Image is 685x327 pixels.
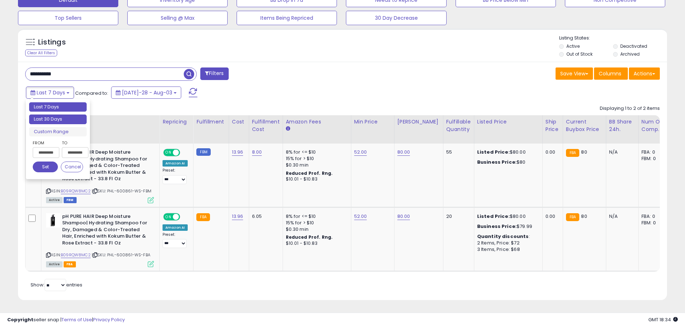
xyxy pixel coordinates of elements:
span: Compared to: [75,90,108,97]
div: N/A [609,213,633,220]
div: Ship Price [545,118,560,133]
div: 0.00 [545,149,557,155]
span: | SKU: PHL-600861-WS-FBA [92,252,150,258]
div: 15% for > $10 [286,220,346,226]
button: Top Sellers [18,11,118,25]
div: Preset: [163,232,188,248]
h5: Listings [38,37,66,47]
a: 80.00 [397,149,410,156]
span: Show: entries [31,281,82,288]
span: OFF [179,150,191,156]
button: 30 Day Decrease [346,11,446,25]
div: Fulfillment Cost [252,118,280,133]
label: From [33,139,58,146]
div: BB Share 24h. [609,118,635,133]
div: 55 [446,149,469,155]
span: All listings currently available for purchase on Amazon [46,261,63,267]
li: Custom Range [29,127,87,137]
label: Out of Stock [566,51,593,57]
p: Listing States: [559,35,667,42]
span: ON [164,150,173,156]
label: Active [566,43,580,49]
div: $80 [477,159,537,165]
div: $10.01 - $10.83 [286,176,346,182]
b: Reduced Prof. Rng. [286,234,333,240]
div: 3 Items, Price: $68 [477,246,537,253]
button: Set [33,162,58,172]
div: 8% for <= $10 [286,213,346,220]
img: 21lDcAK-e1L._SL40_.jpg [46,213,60,228]
div: N/A [609,149,633,155]
span: Columns [599,70,621,77]
button: Selling @ Max [127,11,228,25]
label: Deactivated [620,43,647,49]
div: Fulfillable Quantity [446,118,471,133]
div: : [477,233,537,240]
a: 13.96 [232,149,243,156]
button: Columns [594,67,628,80]
div: Listed Price [477,118,539,126]
span: 80 [581,149,587,155]
a: 80.00 [397,213,410,220]
b: pH PURE HAIR Deep Moisture Shampoo| Hydrating Shampoo for Dry, Damaged & Color-Treated Hair, Enri... [62,149,150,184]
div: ASIN: [46,149,154,202]
div: Current Buybox Price [566,118,603,133]
small: FBM [196,148,210,156]
span: OFF [179,214,191,220]
a: 52.00 [354,149,367,156]
a: 13.96 [232,213,243,220]
div: Min Price [354,118,391,126]
b: Listed Price: [477,213,510,220]
span: ON [164,214,173,220]
b: pH PURE HAIR Deep Moisture Shampoo| Hydrating Shampoo for Dry, Damaged & Color-Treated Hair, Enri... [62,213,150,248]
div: Fulfillment [196,118,225,126]
div: Clear All Filters [25,50,57,56]
small: FBA [566,213,579,221]
div: 0.00 [545,213,557,220]
div: Displaying 1 to 2 of 2 items [600,105,660,112]
span: 2025-08-11 18:34 GMT [648,316,678,323]
div: Cost [232,118,246,126]
a: Terms of Use [61,316,92,323]
div: Amazon AI [163,160,188,167]
span: All listings currently available for purchase on Amazon [46,197,63,203]
div: Amazon AI [163,224,188,231]
button: [DATE]-28 - Aug-03 [111,87,181,99]
small: Amazon Fees. [286,126,290,132]
a: 52.00 [354,213,367,220]
a: B09RQW8MC2 [61,252,91,258]
div: Preset: [163,168,188,184]
a: B09RQW8MC2 [61,188,91,194]
div: $80.00 [477,149,537,155]
div: $0.30 min [286,226,346,233]
div: seller snap | | [7,317,125,323]
small: FBA [196,213,210,221]
li: Last 7 Days [29,102,87,112]
label: Archived [620,51,640,57]
div: 8% for <= $10 [286,149,346,155]
div: $80.00 [477,213,537,220]
div: $0.30 min [286,162,346,168]
b: Reduced Prof. Rng. [286,170,333,176]
span: FBM [64,197,77,203]
div: Repricing [163,118,190,126]
a: 8.00 [252,149,262,156]
button: Last 7 Days [26,87,74,99]
button: Actions [629,67,660,80]
span: FBA [64,261,76,267]
small: FBA [566,149,579,157]
button: Items Being Repriced [237,11,337,25]
div: [PERSON_NAME] [397,118,440,126]
div: 2 Items, Price: $72 [477,240,537,246]
div: FBM: 0 [641,155,665,162]
li: Last 30 Days [29,115,87,124]
b: Business Price: [477,223,517,230]
b: Business Price: [477,159,517,165]
div: 6.05 [252,213,277,220]
label: To [62,139,83,146]
div: Amazon Fees [286,118,348,126]
div: Title [44,118,156,126]
button: Save View [556,67,593,80]
div: 20 [446,213,469,220]
span: [DATE]-28 - Aug-03 [122,89,172,96]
